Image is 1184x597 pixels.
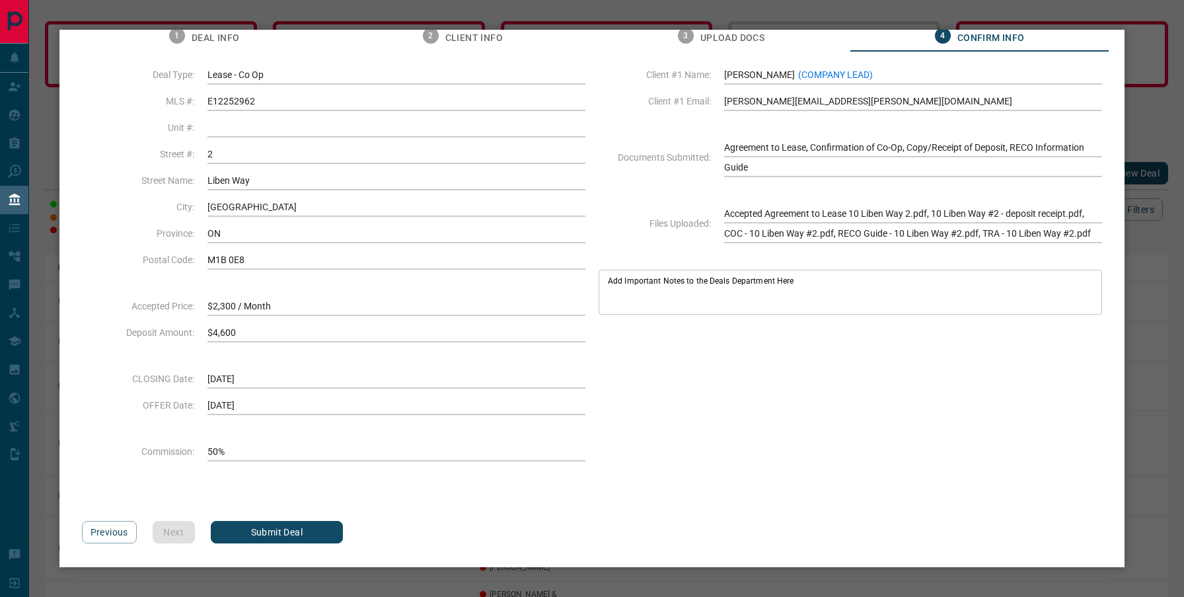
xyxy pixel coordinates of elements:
[207,171,585,190] span: Liben Way
[940,31,945,40] text: 4
[192,32,240,44] span: Deal Info
[82,96,194,106] span: MLS #
[724,204,1102,243] span: Accepted Agreement to Lease 10 Liben Way 2.pdf, 10 Liben Way #2 - deposit receipt.pdf, COC - 10 L...
[724,65,1102,85] span: [PERSON_NAME]
[207,65,585,85] span: Lease - Co Op
[798,69,873,80] span: (COMPANY LEAD)
[82,175,194,186] span: Street Name
[207,144,585,164] span: 2
[82,301,194,311] span: Accepted Price
[174,31,179,40] text: 1
[683,31,688,40] text: 3
[599,69,711,80] span: Client #1 Name
[82,228,194,239] span: Province
[82,122,194,133] span: Unit #
[599,218,711,229] span: Files Uploaded
[82,149,194,159] span: Street #
[207,118,585,138] span: Empty
[599,96,711,106] span: Client #1 Email
[82,69,194,80] span: Deal Type
[82,521,137,543] button: Previous
[211,521,343,543] button: Submit Deal
[207,250,585,270] span: M1B 0E8
[82,374,194,384] span: CLOSING Date
[207,296,585,316] span: $2,300 / Month
[724,91,1102,111] span: [PERSON_NAME][EMAIL_ADDRESS][PERSON_NAME][DOMAIN_NAME]
[428,31,433,40] text: 2
[724,138,1102,177] span: Agreement to Lease, Confirmation of Co-Op, Copy/Receipt of Deposit, RECO Information Guide
[82,327,194,338] span: Deposit Amount
[82,446,194,457] span: Commission
[207,442,585,461] span: 50%
[82,255,194,265] span: Postal Code
[82,400,194,411] span: OFFER Date
[207,369,585,389] span: [DATE]
[207,223,585,243] span: ON
[207,91,585,111] span: E12252962
[700,32,764,44] span: Upload Docs
[599,152,711,163] span: Documents Submitted
[82,202,194,212] span: City
[207,323,585,342] span: $4,600
[957,32,1025,44] span: Confirm Info
[445,32,503,44] span: Client Info
[207,395,585,415] span: [DATE]
[207,197,585,217] span: [GEOGRAPHIC_DATA]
